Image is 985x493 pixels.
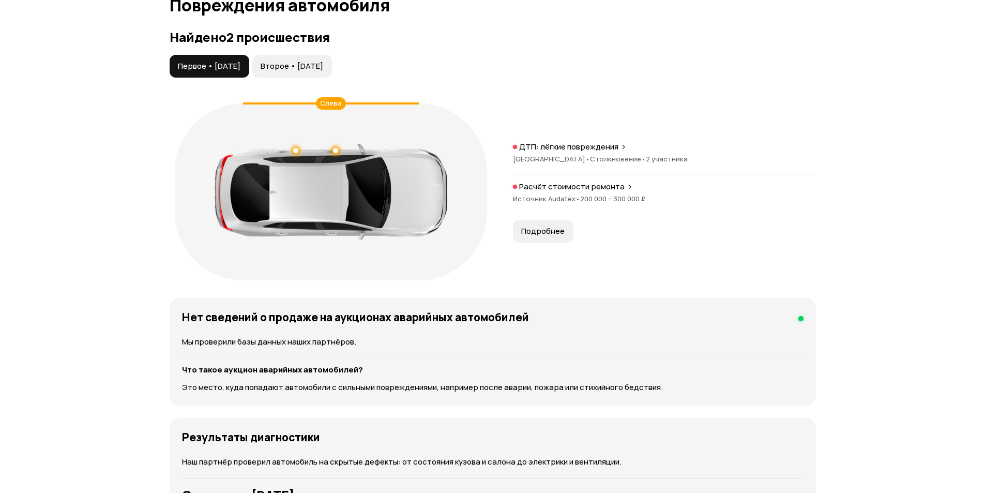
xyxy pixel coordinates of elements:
[261,61,323,71] span: Второе • [DATE]
[513,220,573,243] button: Подробнее
[521,226,565,236] span: Подробнее
[170,30,816,44] h3: Найдено 2 происшествия
[182,430,320,444] h4: Результаты диагностики
[513,154,590,163] span: [GEOGRAPHIC_DATA]
[182,456,804,468] p: Наш партнёр проверил автомобиль на скрытые дефекты: от состояния кузова и салона до электрики и в...
[519,182,625,192] p: Расчёт стоимости ремонта
[316,97,346,110] div: Слева
[519,142,618,152] p: ДТП: лёгкие повреждения
[580,194,646,203] span: 200 000 – 300 000 ₽
[182,364,363,375] strong: Что такое аукцион аварийных автомобилей?
[646,154,688,163] span: 2 участника
[182,382,804,393] p: Это место, куда попадают автомобили с сильными повреждениями, например после аварии, пожара или с...
[182,310,529,324] h4: Нет сведений о продаже на аукционах аварийных автомобилей
[513,194,580,203] span: Источник Audatex
[585,154,590,163] span: •
[178,61,240,71] span: Первое • [DATE]
[252,55,332,78] button: Второе • [DATE]
[182,336,804,348] p: Мы проверили базы данных наших партнёров.
[590,154,646,163] span: Столкновение
[641,154,646,163] span: •
[575,194,580,203] span: •
[170,55,249,78] button: Первое • [DATE]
